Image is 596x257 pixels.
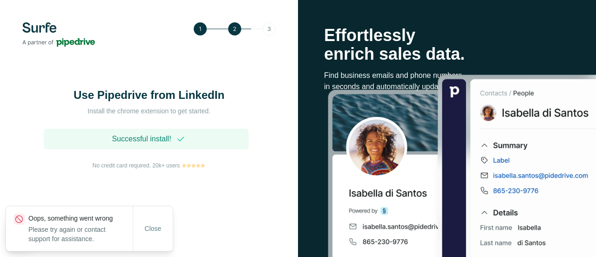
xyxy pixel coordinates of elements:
span: No credit card required. 20k+ users [93,161,180,170]
span: Close [145,224,162,233]
h1: Use Pipedrive from LinkedIn [56,88,242,103]
p: Oops, something went wrong [28,214,133,223]
button: Close [138,220,168,237]
span: Successful install! [112,133,171,145]
p: Please try again or contact support for assistance. [28,225,133,243]
img: Surfe's logo [22,22,95,47]
p: Find business emails and phone numbers [324,70,570,81]
p: Install the chrome extension to get started. [56,106,242,116]
img: Step 2 [194,22,276,35]
p: in seconds and automatically update prospect data. [324,81,570,92]
p: enrich sales data. [324,45,570,63]
img: Surfe Stock Photo - Selling good vibes [328,74,596,257]
p: Effortlessly [324,26,570,45]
